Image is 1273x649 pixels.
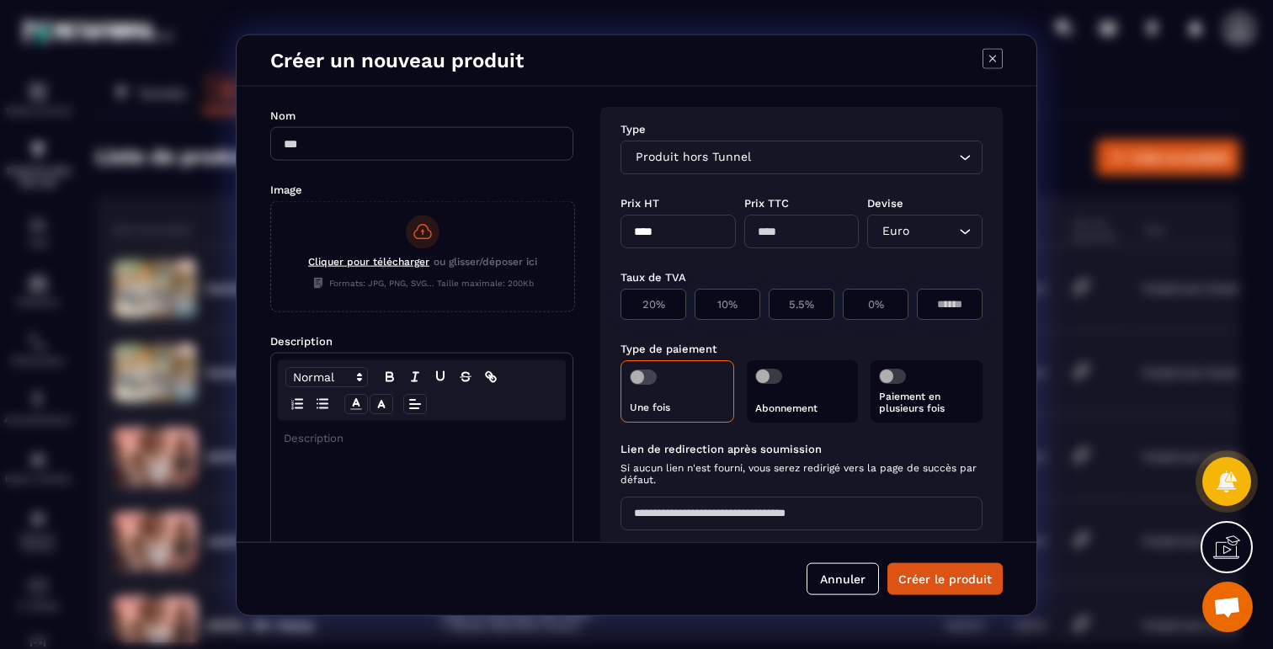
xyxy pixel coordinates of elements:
span: Euro [878,221,913,240]
input: Search for option [913,221,955,240]
p: 5.5% [778,297,825,310]
p: Une fois [630,401,725,412]
div: Ouvrir le chat [1202,582,1253,632]
div: Search for option [867,214,983,247]
span: Si aucun lien n'est fourni, vous serez redirigé vers la page de succès par défaut. [621,461,983,485]
p: 10% [704,297,751,310]
div: Search for option [621,140,983,173]
label: Type [621,122,646,135]
label: Prix TTC [744,196,789,209]
h4: Créer un nouveau produit [270,48,524,72]
button: Annuler [807,562,879,594]
p: Abonnement [755,402,850,413]
span: Produit hors Tunnel [631,147,754,166]
span: Cliquer pour télécharger [308,255,429,267]
label: Taux de TVA [621,270,686,283]
label: Image [270,183,302,195]
button: Créer le produit [887,562,1003,594]
p: 20% [630,297,677,310]
span: ou glisser/déposer ici [434,255,537,271]
label: Prix HT [621,196,659,209]
p: Paiement en plusieurs fois [879,390,974,413]
label: Nom [270,109,296,121]
label: Description [270,334,333,347]
label: Type de paiement [621,342,717,354]
label: Lien de redirection après soumission [621,442,983,455]
p: 0% [852,297,899,310]
span: Formats: JPG, PNG, SVG... Taille maximale: 200Kb [312,276,534,288]
label: Devise [867,196,903,209]
input: Search for option [754,147,955,166]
